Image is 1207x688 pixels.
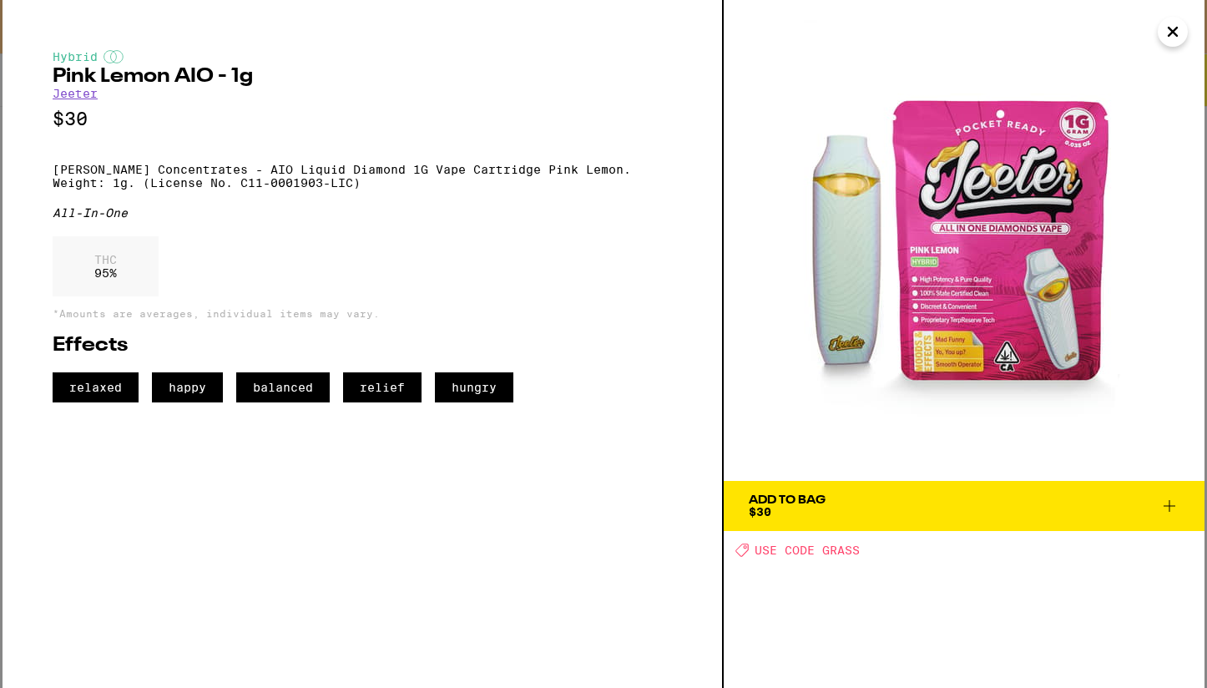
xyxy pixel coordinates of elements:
span: Hi. Need any help? [10,12,120,25]
a: Jeeter [53,87,98,100]
h2: Effects [53,336,672,356]
p: [PERSON_NAME] Concentrates - AIO Liquid Diamond 1G Vape Cartridge Pink Lemon. Weight: 1g. (Licens... [53,163,672,190]
span: happy [152,372,223,402]
span: USE CODE GRASS [755,544,860,557]
div: Add To Bag [749,494,826,506]
div: 95 % [53,236,159,296]
button: Add To Bag$30 [724,481,1204,531]
span: relaxed [53,372,139,402]
div: Hybrid [53,50,672,63]
img: hybridColor.svg [104,50,124,63]
button: Close [1158,17,1188,47]
p: *Amounts are averages, individual items may vary. [53,308,672,319]
div: All-In-One [53,206,672,220]
span: relief [343,372,422,402]
p: THC [94,253,117,266]
h2: Pink Lemon AIO - 1g [53,67,672,87]
span: hungry [435,372,513,402]
span: balanced [236,372,330,402]
span: $30 [749,505,771,519]
p: $30 [53,109,672,129]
